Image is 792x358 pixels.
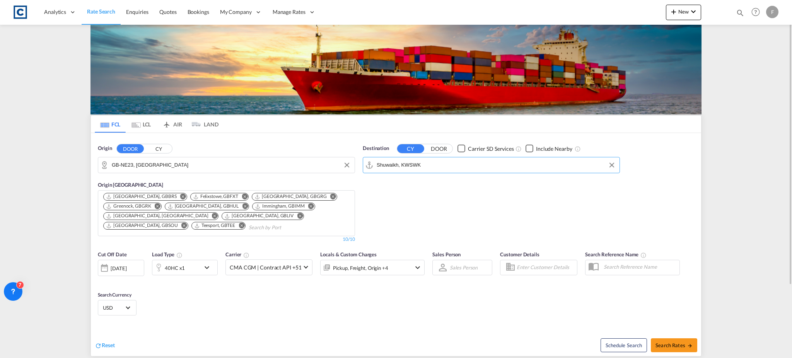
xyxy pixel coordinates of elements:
div: icon-refreshReset [95,341,115,350]
md-icon: icon-chevron-down [689,7,698,16]
button: CY [145,144,172,153]
md-input-container: GB-NE23, Northumberland [98,157,355,173]
div: Press delete to remove this chip. [194,222,237,229]
button: CY [397,144,424,153]
input: Chips input. [249,222,322,234]
span: Origin [98,145,112,152]
span: New [669,9,698,15]
button: Remove [303,203,315,211]
md-pagination-wrapper: Use the left and right arrow keys to navigate between tabs [95,116,218,133]
span: Destination [363,145,389,152]
input: Search Reference Name [600,261,679,273]
div: Teesport, GBTEE [194,222,236,229]
div: Press delete to remove this chip. [224,213,295,219]
span: Sales Person [432,251,461,257]
button: Clear Input [606,159,618,171]
button: icon-plus 400-fgNewicon-chevron-down [666,5,701,20]
span: Search Rates [655,342,693,348]
span: Reset [102,342,115,348]
img: LCL+%26+FCL+BACKGROUND.png [90,25,702,114]
span: Enquiries [126,9,148,15]
button: Remove [207,213,218,220]
div: [DATE] [111,265,126,272]
div: Hull, GBHUL [167,203,239,210]
md-tab-item: AIR [157,116,188,133]
img: 1fdb9190129311efbfaf67cbb4249bed.jpeg [12,3,29,21]
md-checkbox: Checkbox No Ink [457,145,514,153]
div: F [766,6,778,18]
div: Greenock, GBGRK [106,203,151,210]
button: Remove [176,222,188,230]
md-icon: Unchecked: Search for CY (Container Yard) services for all selected carriers.Checked : Search for... [515,146,522,152]
button: Remove [237,193,248,201]
button: Search Ratesicon-arrow-right [651,338,697,352]
div: Press delete to remove this chip. [193,193,240,200]
md-tab-item: LAND [188,116,218,133]
div: Press delete to remove this chip. [254,193,328,200]
span: Bookings [188,9,209,15]
md-icon: Unchecked: Ignores neighbouring ports when fetching rates.Checked : Includes neighbouring ports w... [575,146,581,152]
button: Note: By default Schedule search will only considerorigin ports, destination ports and cut off da... [601,338,647,352]
md-icon: icon-plus 400-fg [669,7,678,16]
md-icon: icon-chevron-down [202,263,215,272]
div: Press delete to remove this chip. [255,203,306,210]
span: Search Currency [98,292,131,298]
md-icon: icon-chevron-down [413,263,422,272]
span: Cut Off Date [98,251,127,257]
div: Pickup Freight Origin Origin Custom Destination Destination Custom Factory Stuffing [333,263,388,273]
span: Load Type [152,251,183,257]
div: 40HC x1icon-chevron-down [152,260,218,275]
span: Manage Rates [273,8,306,16]
button: Remove [234,222,245,230]
md-chips-wrap: Chips container. Use arrow keys to select chips. [102,191,351,234]
div: Immingham, GBIMM [255,203,304,210]
div: icon-magnify [736,9,744,20]
div: Include Nearby [536,145,572,153]
div: 40HC x1 [165,263,185,273]
div: Southampton, GBSOU [106,222,178,229]
span: Customer Details [500,251,539,257]
input: Enter Customer Details [517,262,575,273]
div: Carrier SD Services [468,145,514,153]
button: Remove [325,193,337,201]
div: Origin DOOR CY GB-NE23, NorthumberlandOrigin [GEOGRAPHIC_DATA] Chips container. Use arrow keys to... [91,133,701,356]
md-datepicker: Select [98,275,104,285]
div: Press delete to remove this chip. [106,193,178,200]
div: Press delete to remove this chip. [167,203,241,210]
div: Bristol, GBBRS [106,193,177,200]
div: Press delete to remove this chip. [106,203,153,210]
span: Carrier [225,251,249,257]
span: Origin [GEOGRAPHIC_DATA] [98,182,163,188]
span: Quotes [159,9,176,15]
div: Liverpool, GBLIV [224,213,294,219]
span: Analytics [44,8,66,16]
span: Help [749,5,762,19]
div: Press delete to remove this chip. [106,222,179,229]
div: London Gateway Port, GBLGP [106,213,208,219]
div: Help [749,5,766,19]
md-icon: icon-magnify [736,9,744,17]
button: Remove [292,213,304,220]
span: USD [103,304,125,311]
button: DOOR [117,144,144,153]
span: Locals & Custom Charges [320,251,377,257]
button: Remove [237,203,249,211]
md-select: Sales Person [449,262,478,273]
md-input-container: Shuwaikh, KWSWK [363,157,620,173]
md-icon: icon-airplane [162,120,171,126]
md-icon: icon-information-outline [176,252,183,258]
md-select: Select Currency: $ USDUnited States Dollar [102,302,132,313]
input: Search by Door [112,159,351,171]
md-icon: The selected Trucker/Carrierwill be displayed in the rate results If the rates are from another f... [243,252,249,258]
md-icon: Your search will be saved by the below given name [640,252,647,258]
input: Search by Port [377,159,616,171]
div: Pickup Freight Origin Origin Custom Destination Destination Custom Factory Stuffingicon-chevron-down [320,260,425,275]
md-tab-item: LCL [126,116,157,133]
div: Grangemouth, GBGRG [254,193,327,200]
div: 10/10 [343,236,355,243]
md-tab-item: FCL [95,116,126,133]
span: My Company [220,8,252,16]
span: Rate Search [87,8,115,15]
div: [DATE] [98,260,144,276]
div: Felixstowe, GBFXT [193,193,238,200]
